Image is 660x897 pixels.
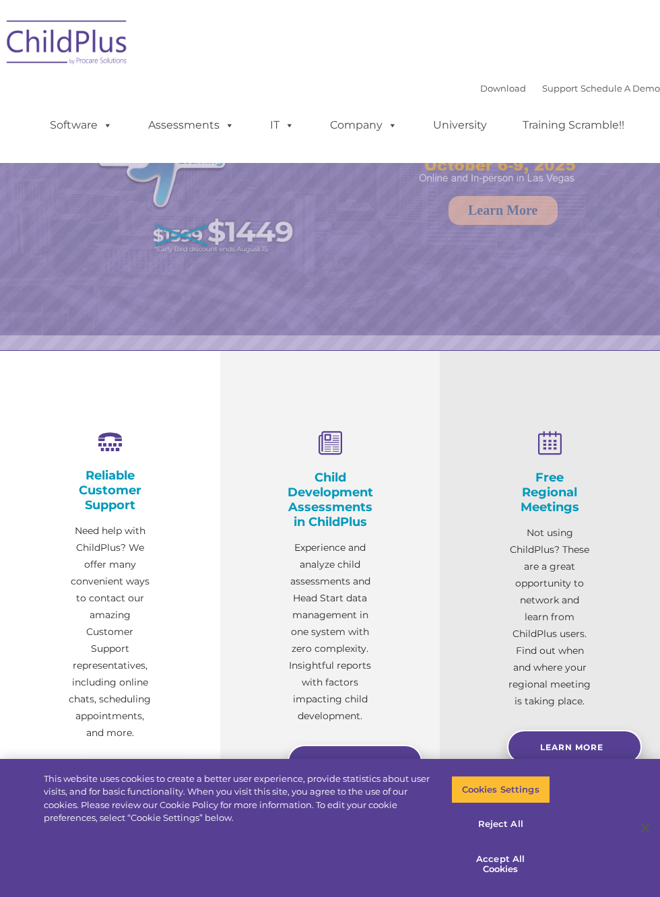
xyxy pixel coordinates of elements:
button: Close [630,813,660,842]
p: Need help with ChildPlus? We offer many convenient ways to contact our amazing Customer Support r... [67,523,153,741]
a: Learn More [449,196,558,225]
a: Company [317,112,411,139]
h4: Free Regional Meetings [507,470,593,514]
span: Learn More [540,742,603,752]
a: University [420,112,500,139]
a: Assessments [135,112,248,139]
a: Learn More [507,730,642,764]
button: Accept All Cookies [451,845,550,884]
a: Software [36,112,126,139]
span: Learn More [321,757,384,767]
a: Download [480,83,526,94]
font: | [480,83,660,94]
div: This website uses cookies to create a better user experience, provide statistics about user visit... [44,772,431,825]
a: Schedule A Demo [581,83,660,94]
a: Learn More [288,745,422,778]
h4: Reliable Customer Support [67,468,153,512]
h4: Child Development Assessments in ChildPlus [288,470,373,529]
a: IT [257,112,308,139]
button: Cookies Settings [451,776,550,804]
p: Experience and analyze child assessments and Head Start data management in one system with zero c... [288,539,373,725]
p: Not using ChildPlus? These are a great opportunity to network and learn from ChildPlus users. Fin... [507,525,593,710]
a: Support [542,83,578,94]
a: Training Scramble!! [509,112,638,139]
button: Reject All [451,810,550,838]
